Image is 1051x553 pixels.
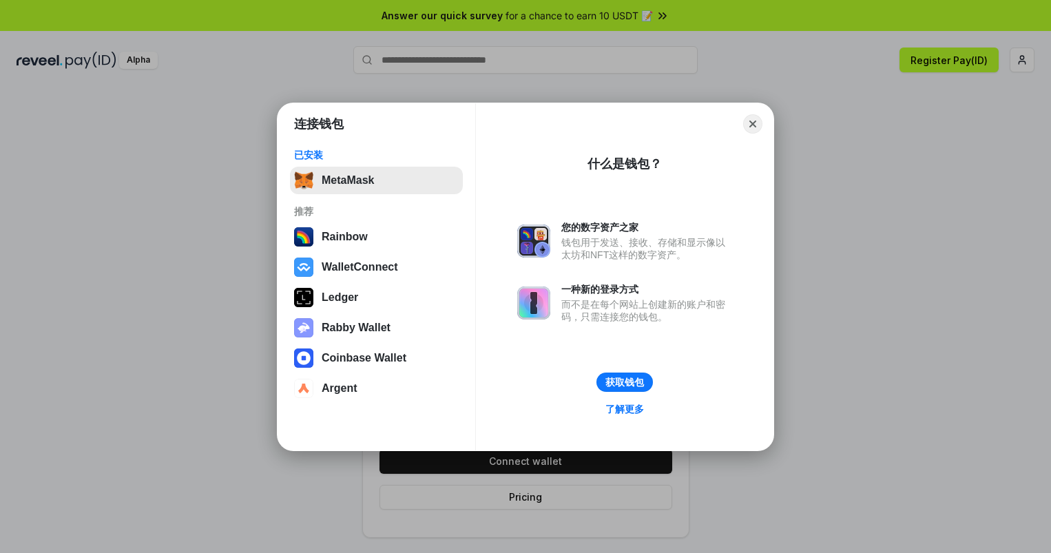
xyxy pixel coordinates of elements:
div: 您的数字资产之家 [561,221,732,233]
h1: 连接钱包 [294,116,344,132]
img: svg+xml,%3Csvg%20fill%3D%22none%22%20height%3D%2233%22%20viewBox%3D%220%200%2035%2033%22%20width%... [294,171,313,190]
div: Coinbase Wallet [322,352,406,364]
div: 获取钱包 [605,376,644,388]
div: 钱包用于发送、接收、存储和显示像以太坊和NFT这样的数字资产。 [561,236,732,261]
img: svg+xml,%3Csvg%20width%3D%2228%22%20height%3D%2228%22%20viewBox%3D%220%200%2028%2028%22%20fill%3D... [294,258,313,277]
button: Close [743,114,762,134]
div: 而不是在每个网站上创建新的账户和密码，只需连接您的钱包。 [561,298,732,323]
div: 什么是钱包？ [587,156,662,172]
img: svg+xml,%3Csvg%20xmlns%3D%22http%3A%2F%2Fwww.w3.org%2F2000%2Fsvg%22%20fill%3D%22none%22%20viewBox... [294,318,313,337]
img: svg+xml,%3Csvg%20width%3D%2228%22%20height%3D%2228%22%20viewBox%3D%220%200%2028%2028%22%20fill%3D... [294,348,313,368]
button: Rabby Wallet [290,314,463,342]
div: Rainbow [322,231,368,243]
div: MetaMask [322,174,374,187]
div: Rabby Wallet [322,322,391,334]
button: WalletConnect [290,253,463,281]
div: 已安装 [294,149,459,161]
button: 获取钱包 [596,373,653,392]
div: Ledger [322,291,358,304]
img: svg+xml,%3Csvg%20xmlns%3D%22http%3A%2F%2Fwww.w3.org%2F2000%2Fsvg%22%20fill%3D%22none%22%20viewBox... [517,286,550,320]
img: svg+xml,%3Csvg%20xmlns%3D%22http%3A%2F%2Fwww.w3.org%2F2000%2Fsvg%22%20fill%3D%22none%22%20viewBox... [517,225,550,258]
div: 一种新的登录方式 [561,283,732,295]
a: 了解更多 [597,400,652,418]
button: Rainbow [290,223,463,251]
div: 了解更多 [605,403,644,415]
img: svg+xml,%3Csvg%20width%3D%2228%22%20height%3D%2228%22%20viewBox%3D%220%200%2028%2028%22%20fill%3D... [294,379,313,398]
button: Coinbase Wallet [290,344,463,372]
button: Ledger [290,284,463,311]
div: Argent [322,382,357,395]
button: Argent [290,375,463,402]
img: svg+xml,%3Csvg%20width%3D%22120%22%20height%3D%22120%22%20viewBox%3D%220%200%20120%20120%22%20fil... [294,227,313,247]
button: MetaMask [290,167,463,194]
img: svg+xml,%3Csvg%20xmlns%3D%22http%3A%2F%2Fwww.w3.org%2F2000%2Fsvg%22%20width%3D%2228%22%20height%3... [294,288,313,307]
div: WalletConnect [322,261,398,273]
div: 推荐 [294,205,459,218]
